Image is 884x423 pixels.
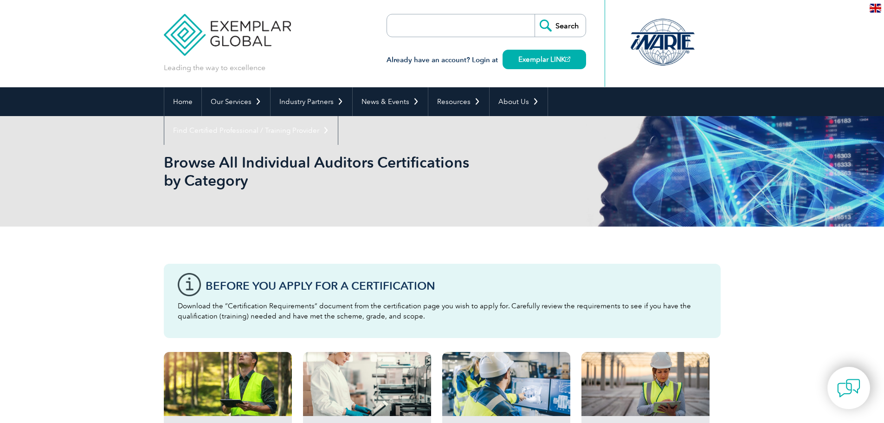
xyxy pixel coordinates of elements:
[490,87,548,116] a: About Us
[178,301,707,321] p: Download the “Certification Requirements” document from the certification page you wish to apply ...
[503,50,586,69] a: Exemplar LINK
[164,87,201,116] a: Home
[164,63,265,73] p: Leading the way to excellence
[271,87,352,116] a: Industry Partners
[387,54,586,66] h3: Already have an account? Login at
[535,14,586,37] input: Search
[202,87,270,116] a: Our Services
[353,87,428,116] a: News & Events
[206,280,707,292] h3: Before You Apply For a Certification
[837,377,860,400] img: contact-chat.png
[870,4,881,13] img: en
[164,116,338,145] a: Find Certified Professional / Training Provider
[164,153,520,189] h1: Browse All Individual Auditors Certifications by Category
[428,87,489,116] a: Resources
[565,57,570,62] img: open_square.png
